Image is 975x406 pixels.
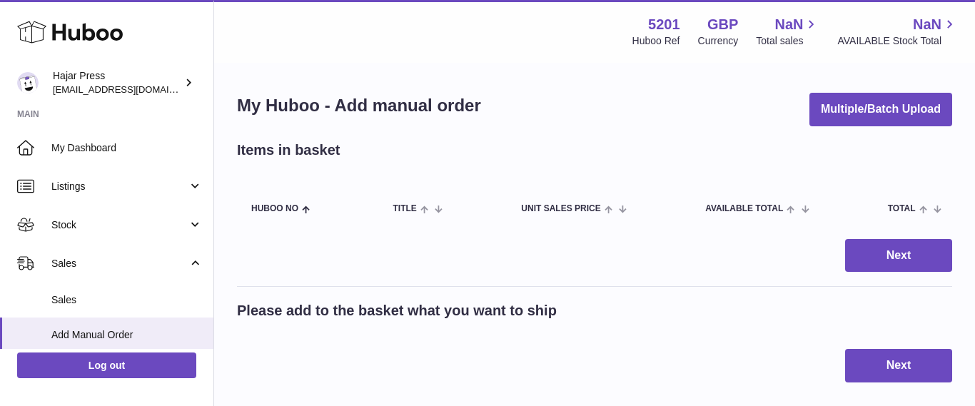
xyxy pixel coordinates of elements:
span: Stock [51,218,188,232]
span: Sales [51,257,188,270]
span: Unit Sales Price [521,204,600,213]
span: Sales [51,293,203,307]
h2: Items in basket [237,141,340,160]
span: Total sales [756,34,819,48]
strong: GBP [707,15,738,34]
button: Next [845,239,952,273]
span: My Dashboard [51,141,203,155]
a: NaN AVAILABLE Stock Total [837,15,958,48]
div: Hajar Press [53,69,181,96]
h1: My Huboo - Add manual order [237,94,481,117]
span: AVAILABLE Stock Total [837,34,958,48]
span: NaN [774,15,803,34]
strong: 5201 [648,15,680,34]
img: editorial@hajarpress.com [17,72,39,93]
span: Total [888,204,916,213]
a: NaN Total sales [756,15,819,48]
span: [EMAIL_ADDRESS][DOMAIN_NAME] [53,83,210,95]
span: AVAILABLE Total [705,204,783,213]
span: Huboo no [251,204,298,213]
span: Listings [51,180,188,193]
button: Multiple/Batch Upload [809,93,952,126]
span: Title [393,204,416,213]
div: Huboo Ref [632,34,680,48]
span: NaN [913,15,941,34]
h2: Please add to the basket what you want to ship [237,301,557,320]
span: Add Manual Order [51,328,203,342]
div: Currency [698,34,739,48]
a: Log out [17,352,196,378]
button: Next [845,349,952,382]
